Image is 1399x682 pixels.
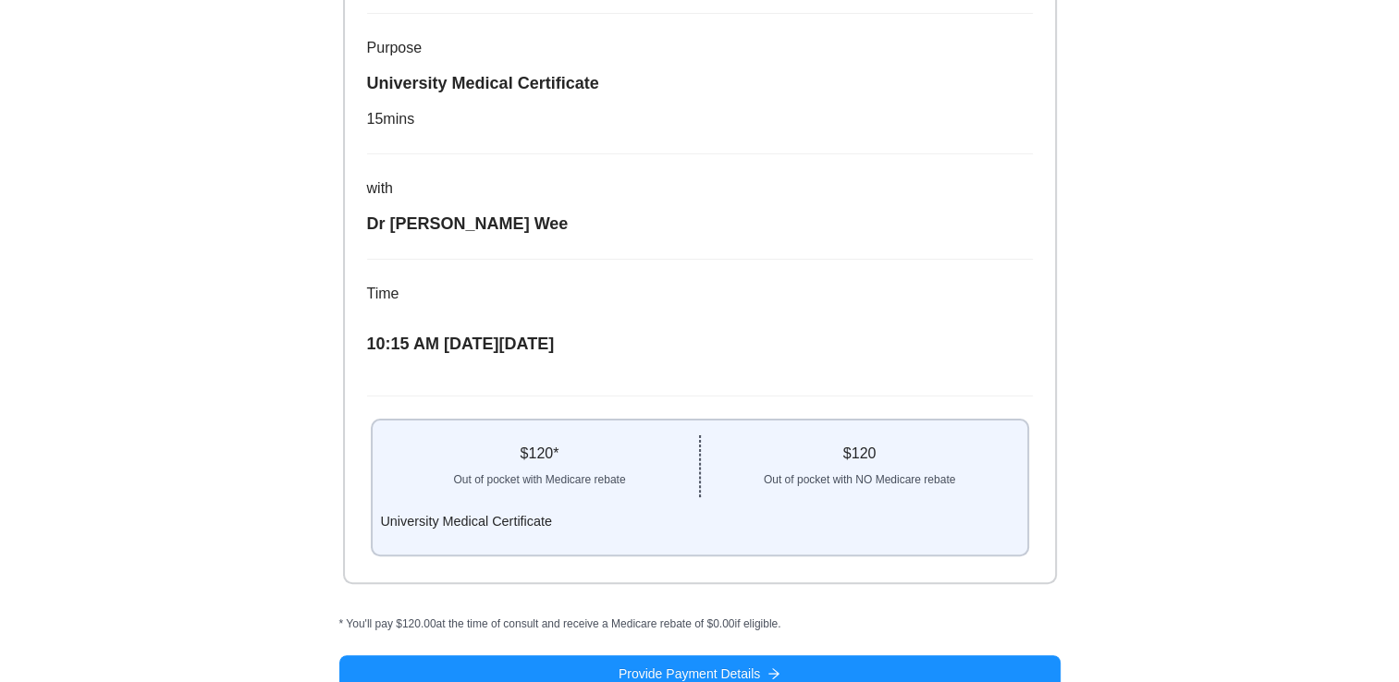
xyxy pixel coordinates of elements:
div: University Medical Certificate [367,70,1033,96]
div: $ 120 [701,443,1019,465]
p: Time [367,282,1033,305]
div: Purpose [367,36,1033,59]
div: Out of pocket with Medicare rebate [380,465,698,489]
div: with [367,177,1033,200]
div: * You'll pay $ 120.00 at the time of consult and receive a Medicare rebate of $ 0.00 if eligible. [339,615,1061,633]
p: 10:15 AM [DATE][DATE] [367,331,1033,357]
div: Dr [PERSON_NAME] Wee [367,211,1033,237]
span: arrow-right [767,667,780,682]
div: Out of pocket with NO Medicare rebate [701,465,1019,489]
div: $ 120 * [380,443,698,465]
div: 15 mins [367,107,1033,130]
div: University Medical Certificate [380,511,1018,532]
